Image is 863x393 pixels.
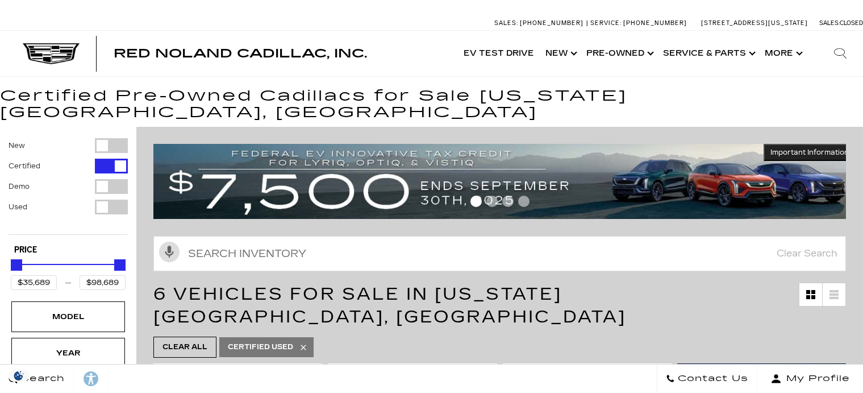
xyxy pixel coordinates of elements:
[153,284,626,327] span: 6 Vehicles for Sale in [US_STATE][GEOGRAPHIC_DATA], [GEOGRAPHIC_DATA]
[228,340,293,354] span: Certified Used
[759,31,806,76] button: More
[40,347,97,359] div: Year
[11,338,125,369] div: YearYear
[782,371,850,387] span: My Profile
[494,20,586,26] a: Sales: [PHONE_NUMBER]
[6,370,32,382] section: Click to Open Cookie Consent Modal
[6,370,32,382] img: Opt-Out Icon
[11,255,126,290] div: Price
[581,31,657,76] a: Pre-Owned
[840,19,863,27] span: Closed
[586,20,690,26] a: Service: [PHONE_NUMBER]
[114,48,367,59] a: Red Noland Cadillac, Inc.
[764,144,856,161] button: Important Information
[23,43,80,65] img: Cadillac Dark Logo with Cadillac White Text
[470,196,482,207] span: Go to slide 1
[701,19,808,27] a: [STREET_ADDRESS][US_STATE]
[40,311,97,323] div: Model
[623,19,687,27] span: [PHONE_NUMBER]
[153,144,856,219] img: vrp-tax-ending-august-version
[14,245,122,255] h5: Price
[9,140,25,151] label: New
[770,148,849,157] span: Important Information
[520,19,583,27] span: [PHONE_NUMBER]
[494,19,518,27] span: Sales:
[9,201,27,213] label: Used
[153,236,846,271] input: Search Inventory
[11,259,22,271] div: Minimum Price
[540,31,581,76] a: New
[502,196,514,207] span: Go to slide 3
[162,340,207,354] span: Clear All
[11,275,57,290] input: Minimum
[114,47,367,60] span: Red Noland Cadillac, Inc.
[11,301,125,332] div: ModelModel
[458,31,540,76] a: EV Test Drive
[819,19,840,27] span: Sales:
[657,365,757,393] a: Contact Us
[114,259,126,271] div: Maximum Price
[757,365,863,393] button: Open user profile menu
[486,196,498,207] span: Go to slide 2
[80,275,126,290] input: Maximum
[9,138,128,234] div: Filter by Vehicle Type
[657,31,759,76] a: Service & Parts
[159,242,180,262] svg: Click to toggle on voice search
[18,371,65,387] span: Search
[675,371,748,387] span: Contact Us
[9,181,30,192] label: Demo
[590,19,622,27] span: Service:
[518,196,530,207] span: Go to slide 4
[9,160,40,172] label: Certified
